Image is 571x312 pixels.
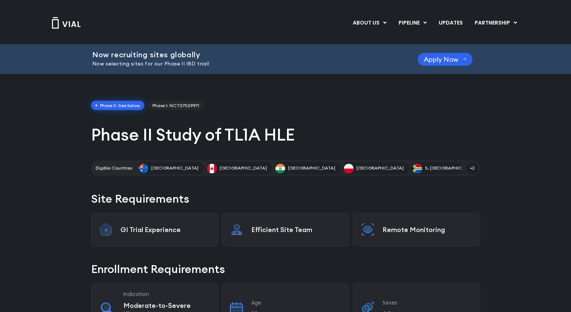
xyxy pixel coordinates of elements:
span: [GEOGRAPHIC_DATA] [220,165,267,171]
img: Australia [139,164,148,173]
img: S. Africa [412,164,422,173]
img: Poland [344,164,354,173]
p: Now selecting sites for our Phase II IBD trial! [92,60,399,68]
img: Canada [207,164,217,173]
h3: Age [251,299,341,306]
span: [GEOGRAPHIC_DATA] [151,165,199,171]
h2: Site Requirements [91,191,480,207]
h3: Indication [123,291,210,297]
a: Apply Now [418,53,472,66]
a: PIPELINEMenu Toggle [393,17,432,29]
span: Phase II: See below [91,101,145,110]
a: Phase I: NCT07029971 [148,101,204,110]
p: Efficient Site Team [251,225,341,234]
h1: Phase II Study of TL1A HLE [91,124,480,145]
p: GI Trial Experience [120,225,210,234]
a: UPDATES [433,17,468,29]
h3: Sexes [383,299,472,306]
span: [GEOGRAPHIC_DATA] [288,165,335,171]
a: ABOUT USMenu Toggle [347,17,392,29]
img: Vial Logo [51,17,81,29]
p: Remote Monitoring [383,225,472,234]
h2: Now recruiting sites globally [92,51,399,59]
a: PARTNERSHIPMenu Toggle [469,17,523,29]
h2: Enrollment Requirements [91,261,480,277]
span: +2 [466,162,479,174]
span: [GEOGRAPHIC_DATA] [357,165,404,171]
img: India [275,164,285,173]
span: Apply Now [424,57,458,62]
span: S. [GEOGRAPHIC_DATA] [425,165,477,171]
h2: Eligible Countries [96,165,132,171]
